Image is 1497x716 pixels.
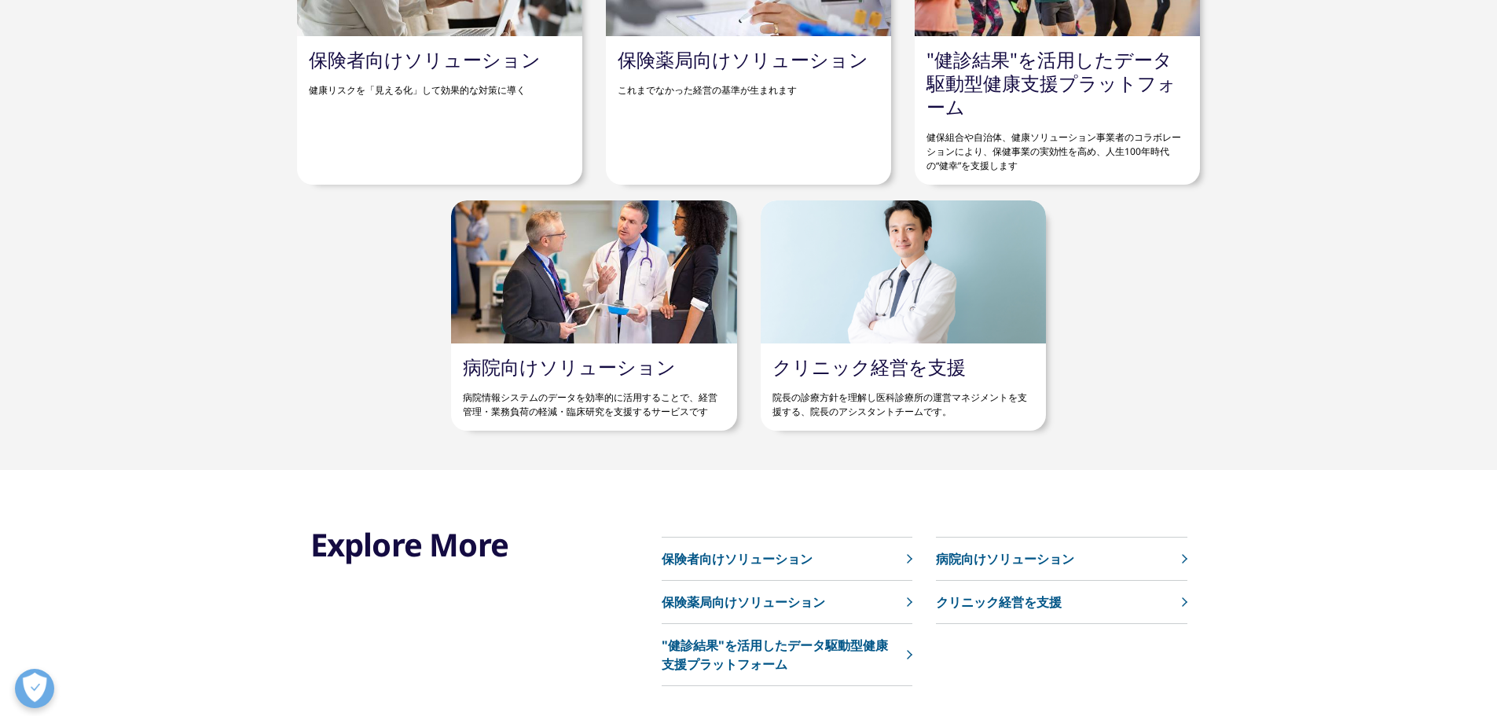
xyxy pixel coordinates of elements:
a: 保険薬局向けソリューション [618,46,868,72]
p: 病院情報システムのデータを効率的に活用することで、経営管理・業務負荷の軽減・臨床研究を支援するサービスです [463,379,725,419]
p: 保険者向けソリューション [662,549,813,568]
a: 保険薬局向けソリューション [662,581,912,624]
a: 保険者向けソリューション [309,46,541,72]
a: "健診結果"を活用したデータ駆動型健康支援プラットフォーム [926,46,1176,119]
p: 院長の診療方針を理解し医科診療所の運営マネジメントを支援する、院長のアシスタントチームです。 [772,379,1034,419]
a: クリニック経営を支援 [936,581,1187,624]
p: これまでなかった経営の基準が生まれます [618,72,879,97]
button: 優先設定センターを開く [15,669,54,708]
a: "健診結果"を活用したデータ駆動型健康支援プラットフォーム [662,624,912,686]
a: 保険者向けソリューション [662,538,912,581]
p: 保険薬局向けソリューション [662,593,825,611]
p: 病院向けソリューション [936,549,1074,568]
a: 病院向けソリューション [936,538,1187,581]
p: 健保組合や自治体、健康ソリューション事業者のコラボレーションにより、保健事業の実効性を高め、人生100年時代の“健幸”を支援します [926,119,1188,173]
p: クリニック経営を支援 [936,593,1062,611]
p: 健康リスクを「見える化」して効果的な対策に導く [309,72,571,97]
h3: Explore More [310,525,573,564]
p: "健診結果"を活用したデータ駆動型健康支援プラットフォーム [662,636,899,674]
a: 病院向けソリューション [463,354,676,380]
a: クリニック経営を支援 [772,354,966,380]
